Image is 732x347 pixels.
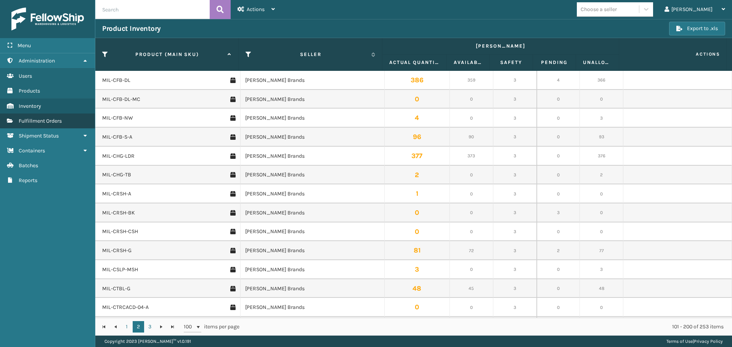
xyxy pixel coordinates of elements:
[694,339,723,344] a: Privacy Policy
[170,324,176,330] span: Go to the last page
[385,298,450,317] td: 0
[450,241,493,260] td: 72
[156,321,167,333] a: Go to the next page
[450,260,493,279] td: 0
[11,8,84,30] img: logo
[19,103,41,109] span: Inventory
[184,321,239,333] span: items per page
[537,90,580,109] td: 0
[112,324,119,330] span: Go to the previous page
[240,184,385,203] td: [PERSON_NAME] Brands
[537,128,580,147] td: 0
[493,222,537,241] td: 3
[385,128,450,147] td: 96
[580,298,623,317] td: 0
[450,203,493,222] td: 0
[102,114,133,122] a: MIL-CFB-NW
[537,203,580,222] td: 3
[19,133,59,139] span: Shipment Status
[537,298,580,317] td: 0
[540,59,569,66] label: Pending
[580,71,623,90] td: 366
[493,128,537,147] td: 3
[493,317,537,336] td: 3
[537,109,580,128] td: 0
[580,147,623,166] td: 376
[385,109,450,128] td: 4
[19,118,62,124] span: Fulfillment Orders
[385,147,450,166] td: 377
[240,90,385,109] td: [PERSON_NAME] Brands
[450,298,493,317] td: 0
[240,222,385,241] td: [PERSON_NAME] Brands
[19,73,32,79] span: Users
[250,323,724,331] div: 101 - 200 of 253 items
[581,5,617,13] div: Choose a seller
[580,128,623,147] td: 93
[102,24,161,33] h3: Product Inventory
[385,90,450,109] td: 0
[493,109,537,128] td: 3
[493,241,537,260] td: 3
[385,184,450,203] td: 1
[110,321,121,333] a: Go to the previous page
[493,298,537,317] td: 3
[580,109,623,128] td: 3
[18,42,31,49] span: Menu
[493,166,537,185] td: 3
[240,109,385,128] td: [PERSON_NAME] Brands
[240,203,385,222] td: [PERSON_NAME] Brands
[450,184,493,203] td: 0
[385,71,450,90] td: 386
[580,90,623,109] td: 0
[497,59,526,66] label: Safety
[240,279,385,298] td: [PERSON_NAME] Brands
[184,323,195,331] span: 100
[104,336,191,347] p: Copyright 2023 [PERSON_NAME]™ v 1.0.191
[240,128,385,147] td: [PERSON_NAME] Brands
[389,59,440,66] label: Actual Quantity
[19,162,38,169] span: Batches
[580,260,623,279] td: 3
[101,324,107,330] span: Go to the first page
[580,241,623,260] td: 77
[102,77,130,84] a: MIL-CFB-DL
[240,71,385,90] td: [PERSON_NAME] Brands
[666,339,693,344] a: Terms of Use
[537,147,580,166] td: 0
[666,336,723,347] div: |
[144,321,156,333] a: 3
[537,317,580,336] td: 0
[385,222,450,241] td: 0
[102,152,135,160] a: MIL-CHG-LDR
[450,166,493,185] td: 0
[450,222,493,241] td: 0
[167,321,178,333] a: Go to the last page
[537,71,580,90] td: 4
[493,260,537,279] td: 3
[493,279,537,298] td: 3
[450,317,493,336] td: 0
[158,324,164,330] span: Go to the next page
[240,241,385,260] td: [PERSON_NAME] Brands
[240,298,385,317] td: [PERSON_NAME] Brands
[121,321,133,333] a: 1
[580,184,623,203] td: 0
[450,71,493,90] td: 359
[450,109,493,128] td: 0
[454,59,483,66] label: Available
[537,222,580,241] td: 0
[102,133,132,141] a: MIL-CFB-S-A
[102,209,135,217] a: MIL-CRSH-BK
[537,166,580,185] td: 0
[385,241,450,260] td: 81
[111,51,224,58] label: Product (MAIN SKU)
[385,203,450,222] td: 0
[19,58,55,64] span: Administration
[580,166,623,185] td: 2
[669,22,725,35] button: Export to .xls
[102,171,131,179] a: MIL-CHG-TB
[240,317,385,336] td: [PERSON_NAME] Brands
[493,71,537,90] td: 3
[537,241,580,260] td: 2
